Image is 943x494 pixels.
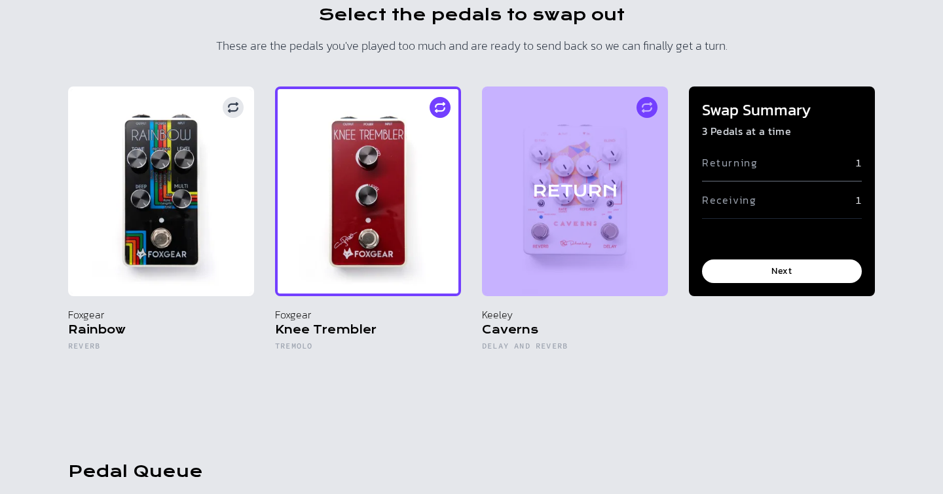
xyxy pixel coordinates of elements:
[169,36,774,55] p: These are the pedals you've played too much and are ready to send back so we can finally get a turn.
[68,86,254,296] img: Foxgear Rainbow
[68,461,203,482] h1: Pedal Queue
[275,86,461,377] button: Foxgear Knee Trembler Foxgear Knee Trembler Tremolo
[275,307,461,322] p: Foxgear
[855,155,862,170] p: 1
[482,86,668,377] button: RETURN Keeley Caverns Delay Reverb V2 Keeley Caverns Delay and Reverb
[275,322,461,341] h5: Knee Trembler
[68,322,254,341] h5: Rainbow
[68,86,254,377] button: Foxgear Rainbow Foxgear Rainbow Reverb
[169,5,774,26] h1: Select the pedals to swap out
[702,259,862,283] button: Next
[702,155,758,170] h6: Returning
[482,322,668,341] h5: Caverns
[702,192,756,208] h6: Receiving
[855,192,862,208] p: 1
[702,123,862,139] p: 3 Pedals at a time
[702,100,862,121] h4: Swap Summary
[482,341,668,356] h6: Delay and Reverb
[482,307,668,322] p: Keeley
[532,181,618,202] h3: RETURN
[68,307,254,322] p: Foxgear
[275,86,461,296] img: Foxgear Knee Trembler
[275,341,461,356] h6: Tremolo
[68,341,254,356] h6: Reverb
